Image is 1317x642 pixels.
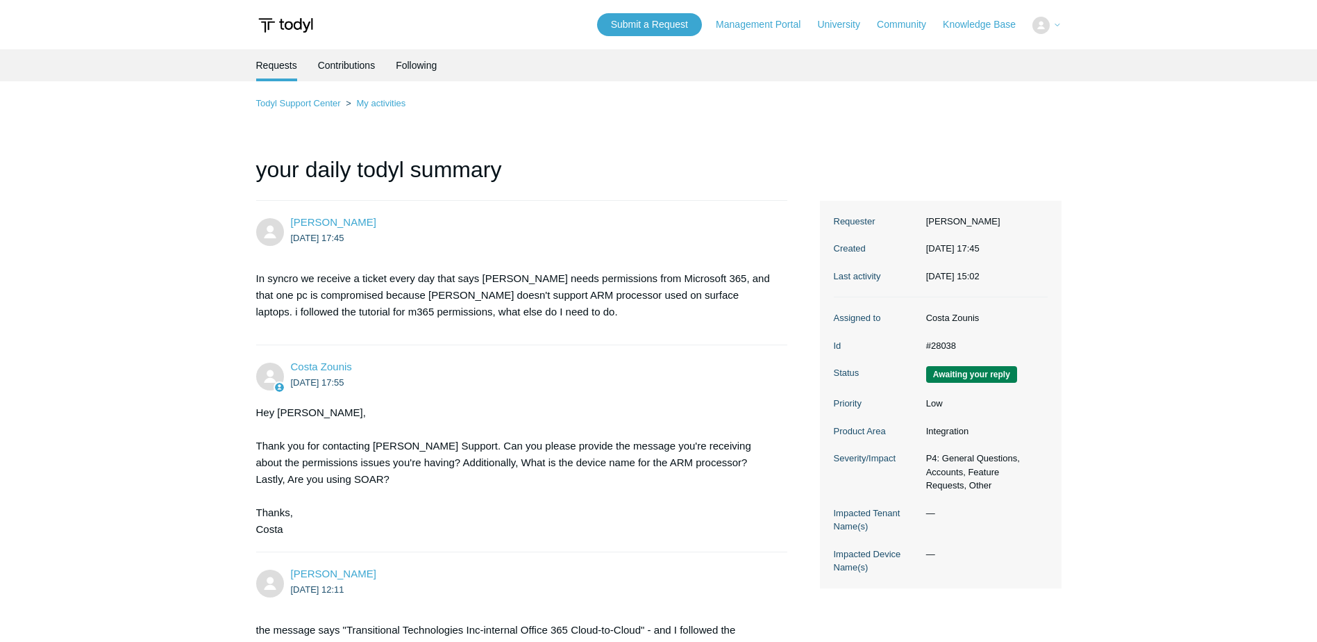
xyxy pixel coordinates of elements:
a: Todyl Support Center [256,98,341,108]
time: 2025-09-10T17:45:07+00:00 [926,243,980,254]
dt: Created [834,242,919,256]
dd: — [919,548,1048,561]
dt: Id [834,339,919,353]
dt: Severity/Impact [834,452,919,466]
a: Contributions [318,49,376,81]
time: 2025-09-10T17:45:07Z [291,233,344,243]
dd: #28038 [919,339,1048,353]
a: Following [396,49,437,81]
a: Knowledge Base [943,17,1030,32]
dt: Assigned to [834,311,919,325]
dd: P4: General Questions, Accounts, Feature Requests, Other [919,452,1048,493]
dd: [PERSON_NAME] [919,215,1048,229]
div: Hey [PERSON_NAME], Thank you for contacting [PERSON_NAME] Support. Can you please provide the mes... [256,404,774,538]
dd: Costa Zounis [919,311,1048,325]
dd: Integration [919,425,1048,438]
span: We are waiting for you to respond [926,366,1017,383]
a: University [817,17,873,32]
h1: your daily todyl summary [256,153,788,201]
a: Costa Zounis [291,361,352,372]
a: My activities [356,98,405,108]
dt: Requester [834,215,919,229]
dd: — [919,507,1048,520]
span: Alic Russell [291,216,376,228]
li: Todyl Support Center [256,98,344,108]
time: 2025-09-10T17:55:02Z [291,377,344,388]
dt: Last activity [834,270,919,283]
dt: Product Area [834,425,919,438]
p: In syncro we receive a ticket every day that says [PERSON_NAME] needs permissions from Microsoft ... [256,270,774,320]
span: Alic Russell [291,568,376,579]
time: 2025-09-12T12:11:51Z [291,584,344,595]
img: Todyl Support Center Help Center home page [256,13,315,38]
a: [PERSON_NAME] [291,568,376,579]
dt: Status [834,366,919,380]
dt: Impacted Device Name(s) [834,548,919,575]
time: 2025-09-16T15:02:59+00:00 [926,271,980,281]
li: Requests [256,49,297,81]
dd: Low [919,397,1048,411]
a: Community [877,17,940,32]
li: My activities [343,98,405,108]
dt: Impacted Tenant Name(s) [834,507,919,534]
a: Submit a Request [597,13,702,36]
a: [PERSON_NAME] [291,216,376,228]
a: Management Portal [716,17,814,32]
dt: Priority [834,397,919,411]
